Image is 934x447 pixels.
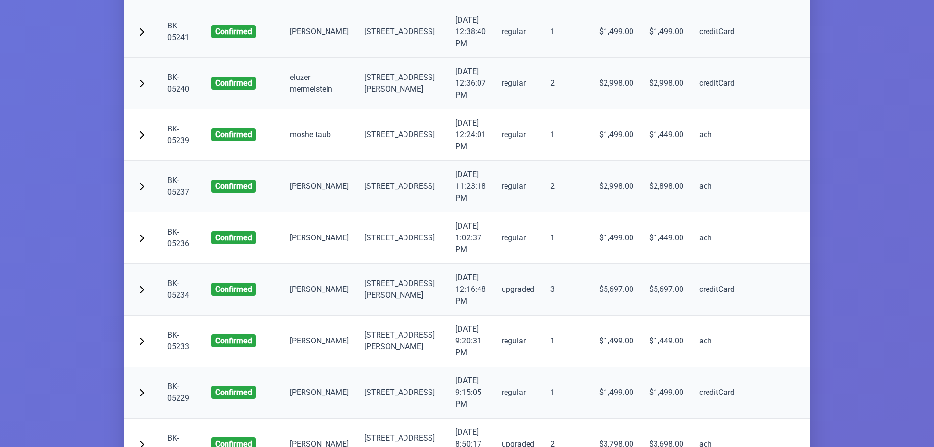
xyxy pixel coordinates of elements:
td: [DATE] 12:16:48 PM [448,264,494,316]
td: [DATE] 11:23:18 PM [448,161,494,212]
td: $1,499.00 [591,109,641,161]
td: regular [494,161,542,212]
td: $1,499.00 [591,316,641,367]
td: $2,898.00 [641,161,691,212]
td: creditCard [691,58,742,109]
td: ach [691,161,742,212]
span: confirmed [211,283,256,296]
td: [STREET_ADDRESS] [PERSON_NAME] [356,58,448,109]
a: BK-05236 [167,227,189,248]
td: $1,499.00 [591,367,641,419]
td: $2,998.00 [591,58,641,109]
td: 1 [542,212,591,264]
td: regular [494,109,542,161]
td: regular [494,212,542,264]
td: [PERSON_NAME] [282,316,356,367]
td: regular [494,367,542,419]
td: $2,998.00 [641,58,691,109]
td: [PERSON_NAME] [282,6,356,58]
span: confirmed [211,180,256,193]
span: confirmed [211,25,256,38]
td: $1,449.00 [641,212,691,264]
td: $1,499.00 [641,367,691,419]
td: $2,998.00 [591,161,641,212]
td: 2 [542,58,591,109]
td: [DATE] 12:38:40 PM [448,6,494,58]
td: creditCard [691,264,742,316]
a: BK-05229 [167,382,189,403]
a: BK-05241 [167,21,189,42]
span: confirmed [211,334,256,347]
span: confirmed [211,77,256,90]
td: moshe taub [282,109,356,161]
td: $5,697.00 [591,264,641,316]
td: creditCard [691,367,742,419]
td: [STREET_ADDRESS] [PERSON_NAME] [356,264,448,316]
td: regular [494,58,542,109]
td: [STREET_ADDRESS] [356,212,448,264]
td: regular [494,316,542,367]
td: eluzer mermelstein [282,58,356,109]
td: [DATE] 9:15:05 PM [448,367,494,419]
td: 3 [542,264,591,316]
td: $1,499.00 [591,212,641,264]
td: $1,499.00 [591,6,641,58]
td: [PERSON_NAME] [282,161,356,212]
a: BK-05233 [167,330,189,351]
td: [STREET_ADDRESS] [356,109,448,161]
td: 1 [542,316,591,367]
td: $1,499.00 [641,6,691,58]
td: 2 [542,161,591,212]
td: [STREET_ADDRESS] [356,161,448,212]
span: confirmed [211,386,256,399]
a: BK-05234 [167,279,189,300]
td: ach [691,109,742,161]
a: BK-05239 [167,124,189,145]
td: regular [494,6,542,58]
span: confirmed [211,128,256,141]
td: $5,697.00 [641,264,691,316]
td: upgraded [494,264,542,316]
td: [STREET_ADDRESS] [356,6,448,58]
td: [PERSON_NAME] [282,212,356,264]
td: ach [691,212,742,264]
td: [STREET_ADDRESS][PERSON_NAME] [356,316,448,367]
td: ach [691,316,742,367]
td: $1,449.00 [641,316,691,367]
td: [DATE] 12:36:07 PM [448,58,494,109]
span: confirmed [211,231,256,244]
a: BK-05240 [167,73,189,94]
td: [DATE] 1:02:37 PM [448,212,494,264]
td: [DATE] 12:24:01 PM [448,109,494,161]
td: [PERSON_NAME] [282,367,356,419]
td: [PERSON_NAME] [282,264,356,316]
td: [STREET_ADDRESS] [356,367,448,419]
a: BK-05237 [167,176,189,197]
td: 1 [542,109,591,161]
td: $1,449.00 [641,109,691,161]
td: 1 [542,6,591,58]
td: [DATE] 9:20:31 PM [448,316,494,367]
td: 1 [542,367,591,419]
td: creditCard [691,6,742,58]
